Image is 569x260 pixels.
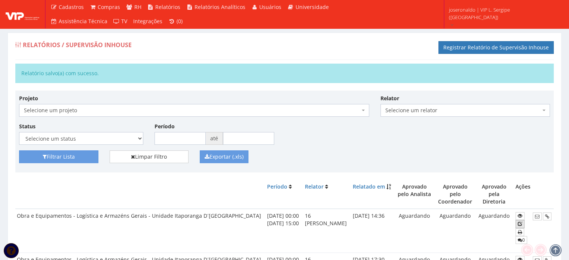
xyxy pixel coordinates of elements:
[6,9,39,20] img: logo
[264,209,302,253] td: [DATE] 00:00 [DATE] 15:00
[449,6,559,21] span: joseronaldo | VIP L. Sergipe ([GEOGRAPHIC_DATA])
[394,180,435,209] th: Aprovado pelo Analista
[305,183,324,190] a: Relator
[59,18,107,25] span: Assistência Técnica
[19,95,38,102] label: Projeto
[380,95,399,102] label: Relator
[475,209,513,253] td: Aguardando
[513,180,554,209] th: Ações
[394,209,435,253] td: Aguardando
[516,236,527,244] a: 0
[130,14,165,28] a: Integrações
[200,150,248,163] button: Exportar (.xls)
[133,18,162,25] span: Integrações
[15,64,554,83] div: Relatório salvo(a) com sucesso.
[19,104,369,117] span: Selecione um projeto
[206,132,223,145] span: até
[353,183,385,190] a: Relatado em
[533,212,542,220] button: Enviar E-mail de Teste
[177,18,183,25] span: (0)
[155,123,175,130] label: Período
[110,14,131,28] a: TV
[385,107,541,114] span: Selecione um relator
[195,3,245,10] span: Relatórios Analíticos
[259,3,281,10] span: Usuários
[302,209,350,253] td: 16 [PERSON_NAME]
[19,150,98,163] button: Filtrar Lista
[438,41,554,54] a: Registrar Relatório de Supervisão Inhouse
[110,150,189,163] a: Limpar Filtro
[350,209,394,253] td: [DATE] 14:36
[121,18,127,25] span: TV
[59,3,84,10] span: Cadastros
[435,209,475,253] td: Aguardando
[296,3,329,10] span: Universidade
[48,14,110,28] a: Assistência Técnica
[19,123,36,130] label: Status
[134,3,141,10] span: RH
[475,180,513,209] th: Aprovado pela Diretoria
[98,3,120,10] span: Compras
[380,104,550,117] span: Selecione um relator
[24,107,360,114] span: Selecione um projeto
[267,183,287,190] a: Período
[165,14,186,28] a: (0)
[435,180,475,209] th: Aprovado pelo Coordenador
[23,41,132,49] span: Relatórios / Supervisão Inhouse
[155,3,180,10] span: Relatórios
